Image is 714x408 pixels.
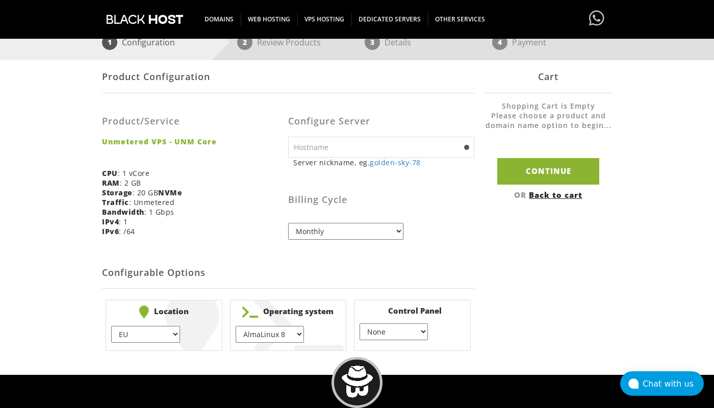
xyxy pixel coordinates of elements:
[297,13,352,25] span: VPS HOSTING
[102,188,133,197] b: Storage
[257,35,321,50] p: Review Products
[288,137,474,158] input: Hostname
[158,188,182,197] b: NVMe
[529,190,582,200] a: Back to cart
[492,35,507,50] span: 4
[102,226,119,236] b: IPv6
[351,13,428,25] span: DEDICATED SERVERS
[237,35,252,50] span: 2
[360,323,428,340] select: } } } }
[484,60,612,93] div: Cart
[643,379,704,389] div: Chat with us
[484,190,612,200] div: OR
[293,158,474,167] small: Server nickname, eg.
[241,13,298,25] span: WEB HOSTING
[102,197,129,207] b: Traffic
[102,116,280,126] h3: Product/Service
[236,326,304,343] select: } } } } } } } } } } } } } } } } } } } } }
[122,35,175,50] p: Configuration
[288,195,474,205] h3: Billing Cycle
[385,35,411,50] p: Details
[341,366,373,398] img: BlackHOST mascont, Blacky.
[102,258,474,289] h2: Configurable Options
[197,13,241,25] span: DOMAINS
[102,101,288,244] div: : 1 vCore : 2 GB : 20 GB : Unmetered : 1 Gbps : 1 : /64
[102,178,120,188] b: RAM
[102,207,144,217] b: Bandwidth
[102,217,119,226] b: IPv4
[288,116,474,126] h3: Configure Server
[497,158,599,184] input: Continue
[102,60,474,93] div: Product Configuration
[236,305,341,318] b: Operating system
[102,168,118,178] b: CPU
[365,35,380,50] span: 3
[102,137,280,146] strong: Unmetered VPS - UNM Core
[360,305,465,316] b: Control Panel
[111,326,180,343] select: } } } } } }
[428,13,492,25] span: OTHER SERVICES
[512,35,546,50] p: Payment
[111,305,217,318] b: Location
[484,101,612,140] li: Shopping Cart is Empty Please choose a product and domain name option to begin...
[370,158,421,167] a: golden-sky-78
[102,35,117,50] span: 1
[620,371,704,396] button: Chat with us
